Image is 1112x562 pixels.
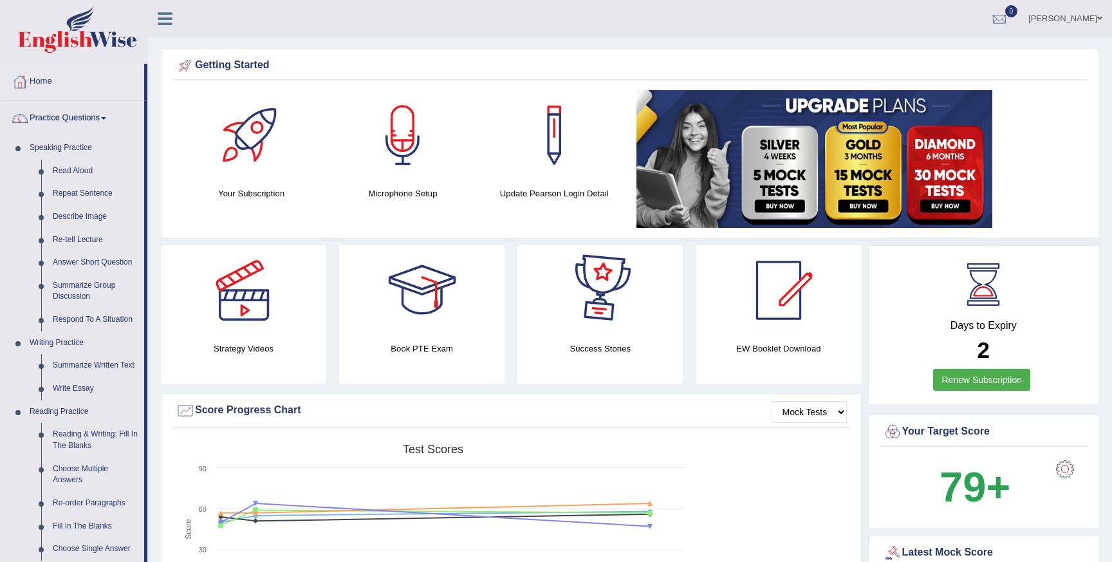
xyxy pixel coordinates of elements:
[978,337,990,362] b: 2
[485,187,624,200] h4: Update Pearson Login Detail
[339,342,505,355] h4: Book PTE Exam
[47,515,144,538] a: Fill In The Blanks
[199,546,207,554] text: 30
[199,505,207,513] text: 60
[184,519,193,539] tspan: Score
[883,422,1085,442] div: Your Target Score
[636,90,992,228] img: small5.jpg
[1005,5,1018,17] span: 0
[1,64,144,96] a: Home
[47,538,144,561] a: Choose Single Answer
[517,342,683,355] h4: Success Stories
[47,160,144,183] a: Read Aloud
[333,187,472,200] h4: Microphone Setup
[176,56,1084,75] div: Getting Started
[199,465,207,473] text: 90
[161,342,326,355] h4: Strategy Videos
[47,251,144,274] a: Answer Short Question
[47,458,144,492] a: Choose Multiple Answers
[47,274,144,308] a: Summarize Group Discussion
[176,401,847,420] div: Score Progress Chart
[47,229,144,252] a: Re-tell Lecture
[47,354,144,377] a: Summarize Written Text
[696,342,861,355] h4: EW Booklet Download
[47,205,144,229] a: Describe Image
[933,369,1030,391] a: Renew Subscription
[940,464,1010,510] b: 79+
[24,332,144,355] a: Writing Practice
[24,400,144,424] a: Reading Practice
[24,136,144,160] a: Speaking Practice
[1,100,144,133] a: Practice Questions
[47,182,144,205] a: Repeat Sentence
[883,320,1085,332] h4: Days to Expiry
[47,308,144,332] a: Respond To A Situation
[182,187,320,200] h4: Your Subscription
[47,423,144,457] a: Reading & Writing: Fill In The Blanks
[47,377,144,400] a: Write Essay
[403,443,463,456] tspan: Test scores
[47,492,144,515] a: Re-order Paragraphs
